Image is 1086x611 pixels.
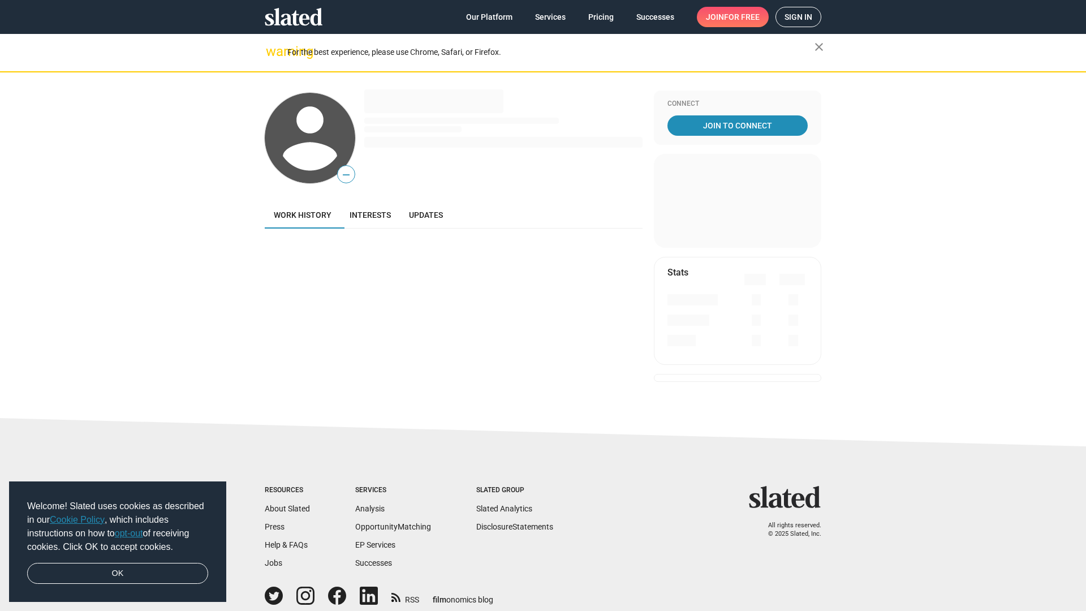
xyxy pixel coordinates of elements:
[355,486,431,495] div: Services
[391,588,419,605] a: RSS
[9,481,226,603] div: cookieconsent
[785,7,812,27] span: Sign in
[466,7,512,27] span: Our Platform
[724,7,760,27] span: for free
[667,100,808,109] div: Connect
[526,7,575,27] a: Services
[274,210,331,220] span: Work history
[706,7,760,27] span: Join
[265,201,341,229] a: Work history
[355,558,392,567] a: Successes
[476,504,532,513] a: Slated Analytics
[670,115,805,136] span: Join To Connect
[355,540,395,549] a: EP Services
[265,522,285,531] a: Press
[265,558,282,567] a: Jobs
[27,500,208,554] span: Welcome! Slated uses cookies as described in our , which includes instructions on how to of recei...
[457,7,522,27] a: Our Platform
[476,486,553,495] div: Slated Group
[775,7,821,27] a: Sign in
[579,7,623,27] a: Pricing
[433,595,446,604] span: film
[350,210,391,220] span: Interests
[636,7,674,27] span: Successes
[433,586,493,605] a: filmonomics blog
[400,201,452,229] a: Updates
[409,210,443,220] span: Updates
[287,45,815,60] div: For the best experience, please use Chrome, Safari, or Firefox.
[697,7,769,27] a: Joinfor free
[756,522,821,538] p: All rights reserved. © 2025 Slated, Inc.
[341,201,400,229] a: Interests
[588,7,614,27] span: Pricing
[535,7,566,27] span: Services
[50,515,105,524] a: Cookie Policy
[355,504,385,513] a: Analysis
[265,504,310,513] a: About Slated
[627,7,683,27] a: Successes
[338,167,355,182] span: —
[265,486,310,495] div: Resources
[115,528,143,538] a: opt-out
[667,115,808,136] a: Join To Connect
[266,45,279,58] mat-icon: warning
[476,522,553,531] a: DisclosureStatements
[27,563,208,584] a: dismiss cookie message
[355,522,431,531] a: OpportunityMatching
[812,40,826,54] mat-icon: close
[265,540,308,549] a: Help & FAQs
[667,266,688,278] mat-card-title: Stats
